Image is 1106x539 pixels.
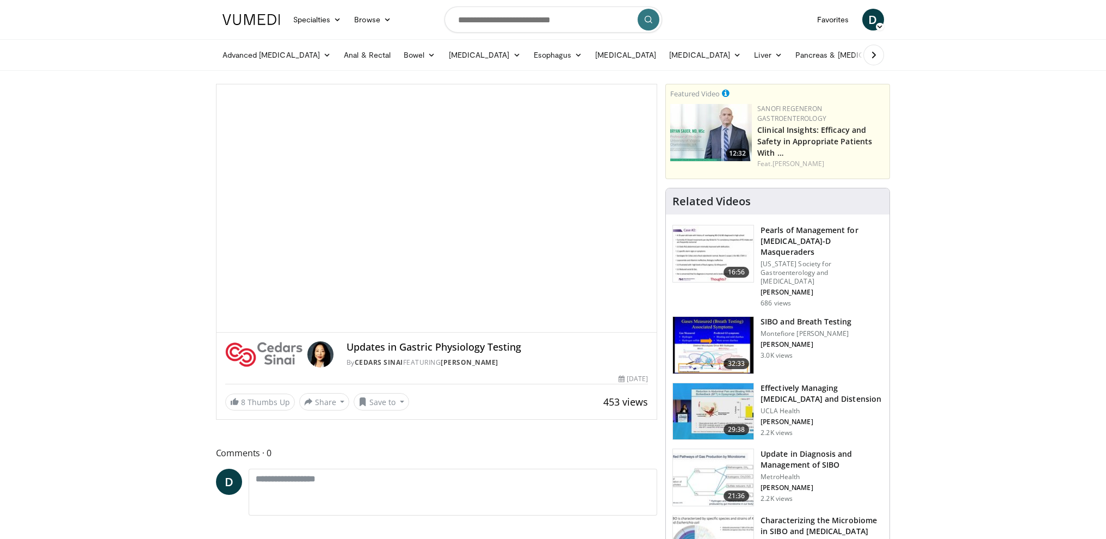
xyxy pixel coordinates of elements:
p: 3.0K views [761,351,793,360]
a: 16:56 Pearls of Management for [MEDICAL_DATA]-D Masqueraders [US_STATE] Society for Gastroenterol... [672,225,883,308]
img: ba7bcb12-28d3-4d68-8c5f-d2069cf2086a.150x105_q85_crop-smart_upscale.jpg [673,225,753,282]
p: MetroHealth [761,473,883,481]
a: 21:36 Update in Diagnosis and Management of SIBO MetroHealth [PERSON_NAME] 2.2K views [672,449,883,506]
a: 29:38 Effectively Managing [MEDICAL_DATA] and Distension UCLA Health [PERSON_NAME] 2.2K views [672,383,883,440]
span: 29:38 [724,424,750,435]
a: [PERSON_NAME] [773,159,824,168]
h3: Pearls of Management for [MEDICAL_DATA]-D Masqueraders [761,225,883,258]
img: e3c3e11a-0edc-4f5a-b4d9-6b32ebc5d823.150x105_q85_crop-smart_upscale.jpg [673,383,753,440]
h3: Effectively Managing [MEDICAL_DATA] and Distension [761,383,883,405]
span: 32:33 [724,358,750,369]
img: 166014f3-773f-44c1-ab62-9c3c8fdb7dc1.150x105_q85_crop-smart_upscale.jpg [673,449,753,506]
a: 12:32 [670,104,752,161]
img: Cedars Sinai [225,341,303,367]
div: Feat. [757,159,885,169]
a: Advanced [MEDICAL_DATA] [216,44,338,66]
h3: Update in Diagnosis and Management of SIBO [761,449,883,470]
h4: Updates in Gastric Physiology Testing [347,341,648,353]
a: Favorites [811,9,856,30]
a: Clinical Insights: Efficacy and Safety in Appropriate Patients With … [757,125,872,158]
span: 21:36 [724,491,750,501]
a: 32:33 SIBO and Breath Testing Montefiore [PERSON_NAME] [PERSON_NAME] 3.0K views [672,316,883,374]
button: Save to [354,393,409,411]
div: By FEATURING [347,358,648,367]
span: Comments 0 [216,446,658,460]
a: Liver [747,44,788,66]
p: Montefiore [PERSON_NAME] [761,329,851,338]
img: bf9ce42c-6823-4735-9d6f-bc9dbebbcf2c.png.150x105_q85_crop-smart_upscale.jpg [670,104,752,161]
span: 12:32 [726,149,749,158]
button: Share [299,393,350,411]
a: Specialties [287,9,348,30]
img: Avatar [307,341,333,367]
h3: Characterizing the Microbiome in SIBO and [MEDICAL_DATA] [761,515,883,537]
a: Pancreas & [MEDICAL_DATA] [789,44,916,66]
a: [MEDICAL_DATA] [663,44,747,66]
div: [DATE] [619,374,648,384]
p: [PERSON_NAME] [761,288,883,297]
a: Sanofi Regeneron Gastroenterology [757,104,826,123]
span: 8 [241,397,245,407]
a: D [216,469,242,495]
p: [PERSON_NAME] [761,340,851,349]
p: UCLA Health [761,407,883,415]
p: [PERSON_NAME] [761,483,883,492]
img: VuMedi Logo [223,14,280,25]
p: [US_STATE] Society for Gastroenterology and [MEDICAL_DATA] [761,260,883,286]
small: Featured Video [670,89,720,99]
a: [PERSON_NAME] [441,358,498,367]
span: 16:56 [724,267,750,278]
a: [MEDICAL_DATA] [589,44,663,66]
p: 686 views [761,299,791,308]
h4: Related Videos [672,195,751,208]
span: 453 views [603,395,648,408]
a: Bowel [397,44,442,66]
input: Search topics, interventions [444,7,662,33]
p: 2.2K views [761,494,793,503]
a: Cedars Sinai [355,358,403,367]
a: D [862,9,884,30]
a: Browse [348,9,398,30]
video-js: Video Player [217,84,657,333]
a: 8 Thumbs Up [225,394,295,411]
img: 3d98a318-32bf-4abd-b173-2a38815dc40d.150x105_q85_crop-smart_upscale.jpg [673,317,753,373]
a: Anal & Rectal [337,44,397,66]
h3: SIBO and Breath Testing [761,316,851,327]
p: [PERSON_NAME] [761,418,883,426]
a: [MEDICAL_DATA] [442,44,527,66]
a: Esophagus [527,44,589,66]
p: 2.2K views [761,428,793,437]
